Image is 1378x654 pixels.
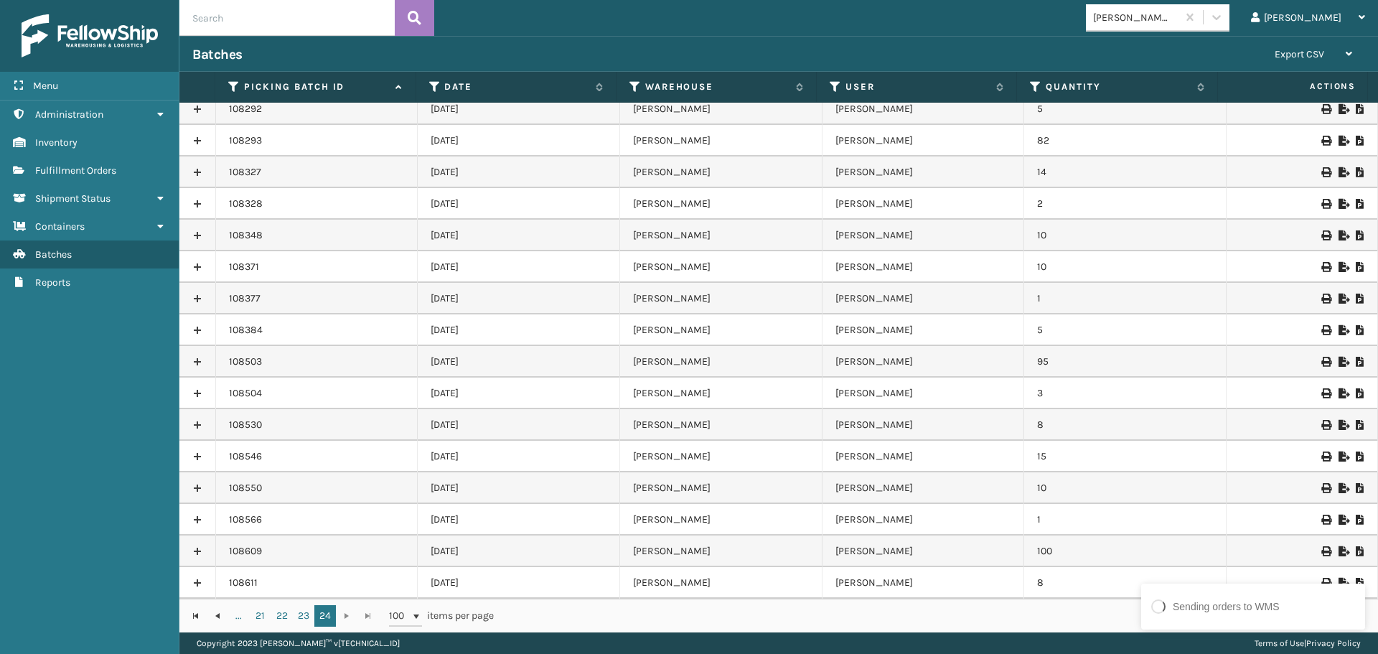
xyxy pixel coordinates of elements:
[216,125,418,157] td: 108293
[822,536,1025,567] td: [PERSON_NAME]
[216,188,418,220] td: 108328
[822,472,1025,504] td: [PERSON_NAME]
[418,314,620,346] td: [DATE]
[1339,420,1347,430] i: Export to .xls
[620,157,822,188] td: [PERSON_NAME]
[192,46,243,63] h3: Batches
[1093,10,1178,25] div: [PERSON_NAME] Brands
[1356,357,1364,367] i: Print Picklist
[1024,314,1227,346] td: 5
[1321,420,1330,430] i: Print Picklist Labels
[216,157,418,188] td: 108327
[1321,515,1330,525] i: Print Picklist Labels
[822,567,1025,599] td: [PERSON_NAME]
[1024,504,1227,536] td: 1
[1321,262,1330,272] i: Print Picklist Labels
[293,605,314,627] a: 23
[1173,599,1280,615] div: Sending orders to WMS
[418,251,620,283] td: [DATE]
[1356,546,1364,556] i: Print Picklist
[1321,294,1330,304] i: Print Picklist Labels
[1275,48,1324,60] span: Export CSV
[22,14,158,57] img: logo
[228,605,250,627] a: ...
[418,220,620,251] td: [DATE]
[418,567,620,599] td: [DATE]
[1356,578,1364,588] i: Print Picklist
[1222,75,1364,98] span: Actions
[418,536,620,567] td: [DATE]
[1024,283,1227,314] td: 1
[1356,167,1364,177] i: Print Picklist
[1339,388,1347,398] i: Export to .xls
[1356,262,1364,272] i: Print Picklist
[1321,199,1330,209] i: Print Picklist Labels
[845,80,989,93] label: User
[418,157,620,188] td: [DATE]
[1339,357,1347,367] i: Export to .xls
[1321,483,1330,493] i: Print Picklist Labels
[1339,262,1347,272] i: Export to .xls
[1024,409,1227,441] td: 8
[190,610,202,622] span: Go to the first page
[1356,452,1364,462] i: Print Picklist
[620,378,822,409] td: [PERSON_NAME]
[645,80,789,93] label: Warehouse
[620,188,822,220] td: [PERSON_NAME]
[1356,515,1364,525] i: Print Picklist
[620,346,822,378] td: [PERSON_NAME]
[1339,483,1347,493] i: Export to .xls
[822,378,1025,409] td: [PERSON_NAME]
[33,80,58,92] span: Menu
[1339,515,1347,525] i: Export to .xls
[418,441,620,472] td: [DATE]
[1046,80,1189,93] label: Quantity
[216,314,418,346] td: 108384
[1024,472,1227,504] td: 10
[1321,325,1330,335] i: Print Picklist Labels
[35,248,72,261] span: Batches
[1321,546,1330,556] i: Print Picklist Labels
[822,409,1025,441] td: [PERSON_NAME]
[216,409,418,441] td: 108530
[620,220,822,251] td: [PERSON_NAME]
[185,605,207,627] a: Go to the first page
[822,504,1025,536] td: [PERSON_NAME]
[418,346,620,378] td: [DATE]
[216,93,418,125] td: 108292
[620,409,822,441] td: [PERSON_NAME]
[822,441,1025,472] td: [PERSON_NAME]
[35,164,116,177] span: Fulfillment Orders
[216,251,418,283] td: 108371
[822,346,1025,378] td: [PERSON_NAME]
[1356,199,1364,209] i: Print Picklist
[35,276,70,289] span: Reports
[418,93,620,125] td: [DATE]
[1024,567,1227,599] td: 8
[216,504,418,536] td: 108566
[1339,294,1347,304] i: Export to .xls
[1321,230,1330,240] i: Print Picklist Labels
[389,609,411,623] span: 100
[822,220,1025,251] td: [PERSON_NAME]
[212,610,223,622] span: Go to the previous page
[1356,294,1364,304] i: Print Picklist
[620,472,822,504] td: [PERSON_NAME]
[418,472,620,504] td: [DATE]
[216,346,418,378] td: 108503
[1339,325,1347,335] i: Export to .xls
[250,605,271,627] a: 21
[1339,546,1347,556] i: Export to .xls
[1339,230,1347,240] i: Export to .xls
[620,93,822,125] td: [PERSON_NAME]
[1024,188,1227,220] td: 2
[389,605,494,627] span: items per page
[418,504,620,536] td: [DATE]
[216,220,418,251] td: 108348
[620,125,822,157] td: [PERSON_NAME]
[822,314,1025,346] td: [PERSON_NAME]
[1024,251,1227,283] td: 10
[620,314,822,346] td: [PERSON_NAME]
[1321,167,1330,177] i: Print Picklist Labels
[1356,388,1364,398] i: Print Picklist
